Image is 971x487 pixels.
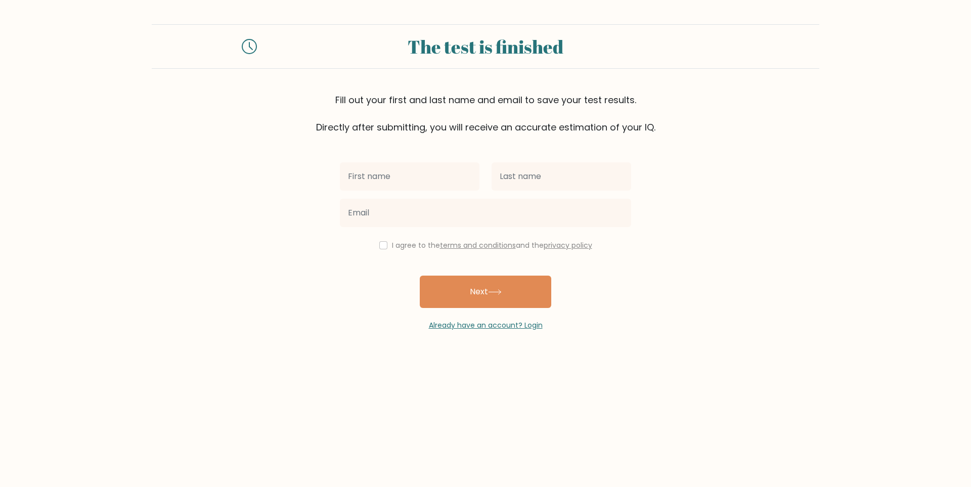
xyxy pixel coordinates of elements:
div: The test is finished [269,33,702,60]
a: terms and conditions [440,240,516,250]
input: Last name [492,162,631,191]
a: privacy policy [544,240,592,250]
input: First name [340,162,479,191]
input: Email [340,199,631,227]
button: Next [420,276,551,308]
a: Already have an account? Login [429,320,543,330]
div: Fill out your first and last name and email to save your test results. Directly after submitting,... [152,93,819,134]
label: I agree to the and the [392,240,592,250]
